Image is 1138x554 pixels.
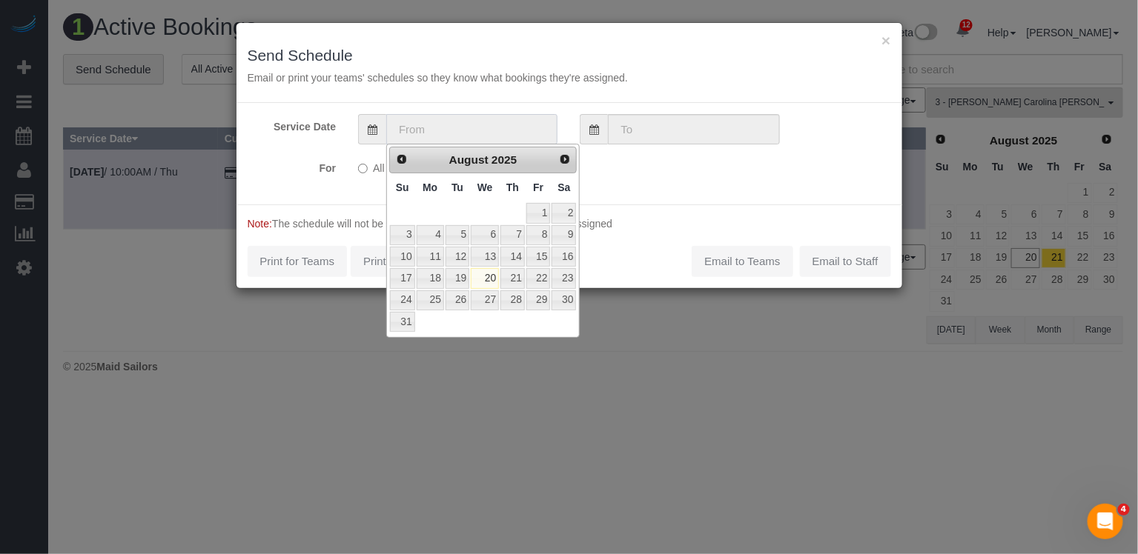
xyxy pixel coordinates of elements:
[417,290,444,310] a: 25
[555,149,575,170] a: Next
[358,156,417,176] label: All Teams
[506,181,519,193] span: Thursday
[1088,504,1123,539] iframe: Intercom live chat
[248,216,891,231] p: The schedule will not be sent for bookings that are marked as Unassigned
[608,114,779,144] input: To
[559,153,571,165] span: Next
[417,268,444,288] a: 18
[391,149,412,170] a: Prev
[446,290,469,310] a: 26
[396,181,409,193] span: Sunday
[390,312,415,332] a: 31
[500,225,525,245] a: 7
[386,114,558,144] input: From
[558,181,570,193] span: Saturday
[390,290,415,310] a: 24
[477,181,493,193] span: Wednesday
[248,70,891,85] p: Email or print your teams' schedules so they know what bookings they're assigned.
[552,290,576,310] a: 30
[881,33,890,48] button: ×
[471,247,499,267] a: 13
[500,268,525,288] a: 21
[471,268,499,288] a: 20
[358,164,368,173] input: All Teams
[449,153,489,166] span: August
[526,290,550,310] a: 29
[248,218,272,230] span: Note:
[390,247,415,267] a: 10
[396,153,408,165] span: Prev
[236,114,348,134] label: Service Date
[526,247,550,267] a: 15
[492,153,517,166] span: 2025
[526,203,550,223] a: 1
[552,247,576,267] a: 16
[417,247,444,267] a: 11
[390,268,415,288] a: 17
[417,225,444,245] a: 4
[446,247,469,267] a: 12
[526,268,550,288] a: 22
[500,247,525,267] a: 14
[471,225,499,245] a: 6
[1118,504,1130,515] span: 4
[471,290,499,310] a: 27
[423,181,437,193] span: Monday
[446,268,469,288] a: 19
[552,203,576,223] a: 2
[248,47,891,64] h3: Send Schedule
[533,181,543,193] span: Friday
[236,156,348,176] label: For
[552,225,576,245] a: 9
[446,225,469,245] a: 5
[500,290,525,310] a: 28
[552,268,576,288] a: 23
[526,225,550,245] a: 8
[390,225,415,245] a: 3
[451,181,463,193] span: Tuesday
